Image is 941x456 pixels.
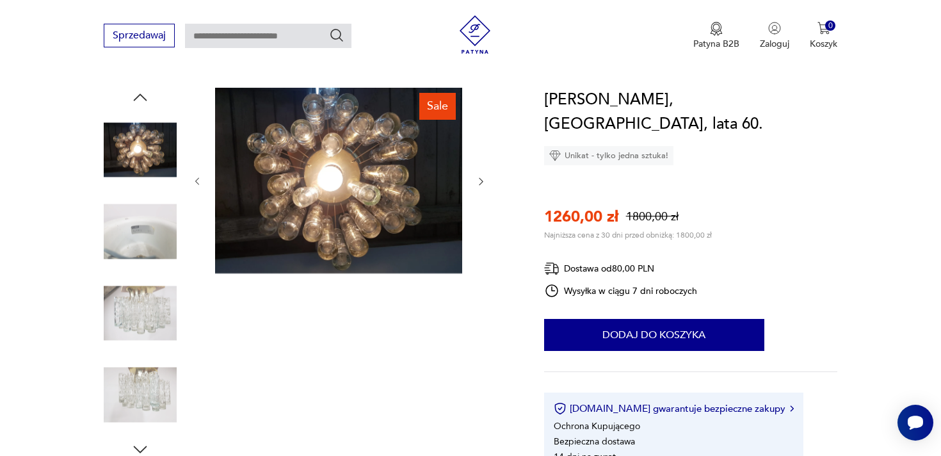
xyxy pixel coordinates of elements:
[329,28,344,43] button: Szukaj
[549,150,561,161] img: Ikona diamentu
[544,283,698,298] div: Wysyłka w ciągu 7 dni roboczych
[810,22,837,50] button: 0Koszyk
[544,146,673,165] div: Unikat - tylko jedna sztuka!
[104,277,177,350] img: Zdjęcie produktu Lampa Doria, Niemcy, lata 60.
[693,38,739,50] p: Patyna B2B
[215,88,462,273] img: Zdjęcie produktu Lampa Doria, Niemcy, lata 60.
[544,261,698,277] div: Dostawa od 80,00 PLN
[693,22,739,50] button: Patyna B2B
[544,261,559,277] img: Ikona dostawy
[554,436,635,448] li: Bezpieczna dostawa
[710,22,723,36] img: Ikona medalu
[104,24,175,47] button: Sprzedawaj
[456,15,494,54] img: Patyna - sklep z meblami i dekoracjami vintage
[768,22,781,35] img: Ikonka użytkownika
[104,195,177,268] img: Zdjęcie produktu Lampa Doria, Niemcy, lata 60.
[626,209,679,225] p: 1800,00 zł
[817,22,830,35] img: Ikona koszyka
[544,88,838,136] h1: [PERSON_NAME], [GEOGRAPHIC_DATA], lata 60.
[544,230,712,240] p: Najniższa cena z 30 dni przed obniżką: 1800,00 zł
[790,405,794,412] img: Ikona strzałki w prawo
[554,420,640,432] li: Ochrona Kupującego
[419,93,456,120] div: Sale
[544,206,618,227] p: 1260,00 zł
[104,113,177,186] img: Zdjęcie produktu Lampa Doria, Niemcy, lata 60.
[554,402,794,415] button: [DOMAIN_NAME] gwarantuje bezpieczne zakupy
[554,402,567,415] img: Ikona certyfikatu
[897,405,933,441] iframe: Smartsupp widget button
[825,20,836,31] div: 0
[760,22,789,50] button: Zaloguj
[104,32,175,41] a: Sprzedawaj
[810,38,837,50] p: Koszyk
[760,38,789,50] p: Zaloguj
[104,359,177,432] img: Zdjęcie produktu Lampa Doria, Niemcy, lata 60.
[544,319,764,351] button: Dodaj do koszyka
[693,22,739,50] a: Ikona medaluPatyna B2B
